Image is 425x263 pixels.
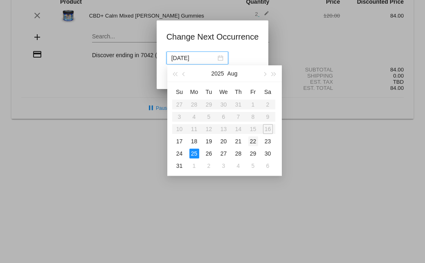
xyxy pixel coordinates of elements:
[187,135,202,147] td: 8/18/2025
[204,136,214,146] div: 19
[187,147,202,160] td: 8/25/2025
[202,135,216,147] td: 8/19/2025
[234,161,243,171] div: 4
[269,65,278,82] button: Next year (Control + right)
[189,161,199,171] div: 1
[202,160,216,172] td: 9/2/2025
[166,30,259,43] h1: Change Next Occurrence
[171,53,216,62] input: Select date
[231,135,246,147] td: 8/21/2025
[263,161,273,171] div: 6
[202,85,216,98] th: Tue
[246,147,261,160] td: 8/29/2025
[219,136,229,146] div: 20
[171,65,180,82] button: Last year (Control + left)
[175,136,184,146] div: 17
[172,160,187,172] td: 8/31/2025
[211,65,224,82] button: 2025
[216,160,231,172] td: 9/3/2025
[261,135,275,147] td: 8/23/2025
[216,135,231,147] td: 8/20/2025
[180,65,189,82] button: Previous month (PageUp)
[246,85,261,98] th: Fri
[204,161,214,171] div: 2
[246,160,261,172] td: 9/5/2025
[216,85,231,98] th: Wed
[187,160,202,172] td: 9/1/2025
[234,149,243,158] div: 28
[175,161,184,171] div: 31
[248,136,258,146] div: 22
[216,147,231,160] td: 8/27/2025
[219,149,229,158] div: 27
[261,85,275,98] th: Sat
[263,149,273,158] div: 30
[219,161,229,171] div: 3
[246,135,261,147] td: 8/22/2025
[189,149,199,158] div: 25
[202,147,216,160] td: 8/26/2025
[234,136,243,146] div: 21
[231,160,246,172] td: 9/4/2025
[248,161,258,171] div: 5
[260,65,269,82] button: Next month (PageDown)
[261,160,275,172] td: 9/6/2025
[261,147,275,160] td: 8/30/2025
[231,147,246,160] td: 8/28/2025
[175,149,184,158] div: 24
[166,69,202,84] button: Update
[204,149,214,158] div: 26
[227,65,238,82] button: Aug
[231,85,246,98] th: Thu
[172,135,187,147] td: 8/17/2025
[248,149,258,158] div: 29
[172,147,187,160] td: 8/24/2025
[263,136,273,146] div: 23
[189,136,199,146] div: 18
[172,85,187,98] th: Sun
[187,85,202,98] th: Mon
